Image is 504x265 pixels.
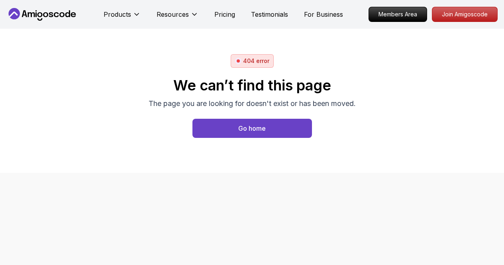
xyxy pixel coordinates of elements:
a: Join Amigoscode [432,7,498,22]
p: 404 error [243,57,269,65]
a: Pricing [214,10,235,19]
a: For Business [304,10,343,19]
p: Resources [157,10,189,19]
p: Join Amigoscode [432,7,497,22]
a: Testimonials [251,10,288,19]
button: Go home [192,119,312,138]
div: Go home [238,124,266,133]
a: Members Area [369,7,427,22]
p: Products [104,10,131,19]
p: The page you are looking for doesn't exist or has been moved. [149,98,356,109]
button: Products [104,10,141,26]
button: Resources [157,10,198,26]
a: Home page [192,119,312,138]
h2: We can’t find this page [149,77,356,93]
